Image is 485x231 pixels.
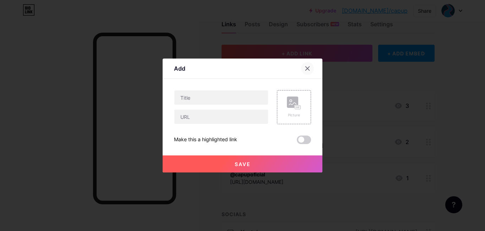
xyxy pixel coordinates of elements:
input: URL [174,110,268,124]
div: Make this a highlighted link [174,136,237,144]
button: Save [163,155,322,172]
div: Add [174,64,185,73]
input: Title [174,90,268,105]
div: Picture [287,112,301,118]
span: Save [235,161,251,167]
